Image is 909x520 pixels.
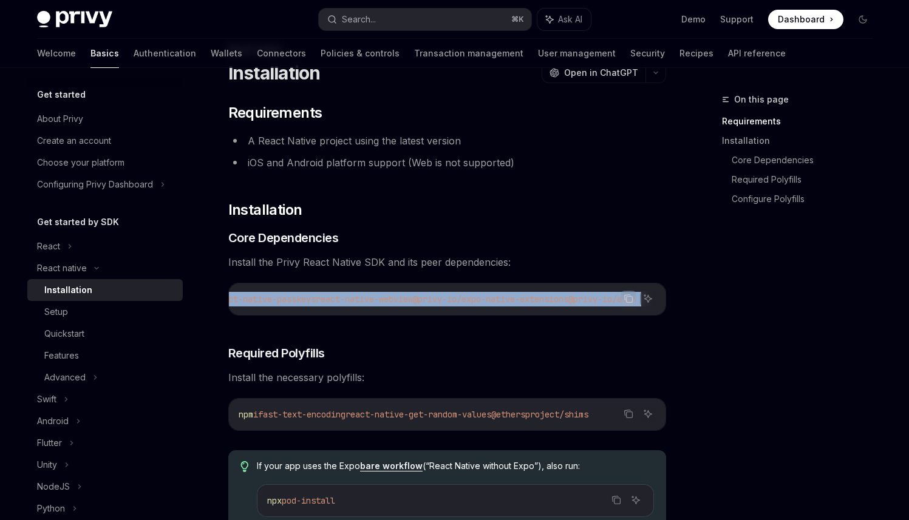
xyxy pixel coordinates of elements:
span: Open in ChatGPT [564,67,638,79]
div: Android [37,414,69,428]
svg: Tip [240,461,249,472]
li: iOS and Android platform support (Web is not supported) [228,154,666,171]
span: @privy-io/expo [568,294,636,305]
button: Open in ChatGPT [542,62,645,83]
a: Requirements [722,112,882,131]
a: Features [27,345,183,366]
span: Dashboard [778,13,825,25]
a: User management [538,39,616,68]
div: NodeJS [37,479,70,494]
div: Quickstart [44,326,84,341]
img: dark logo [37,11,112,28]
a: Support [720,13,754,25]
div: Create an account [37,133,111,148]
span: i [253,409,258,420]
span: Requirements [228,103,322,123]
span: @ethersproject/shims [491,409,588,420]
div: Unity [37,458,57,472]
a: Recipes [679,39,713,68]
div: React [37,239,60,254]
div: About Privy [37,112,83,126]
a: Wallets [211,39,242,68]
span: npm [239,409,253,420]
h5: Get started [37,87,86,102]
span: If your app uses the Expo (“React Native without Expo”), also run: [257,460,653,472]
div: Python [37,501,65,516]
a: Installation [722,131,882,150]
a: Connectors [257,39,306,68]
li: A React Native project using the latest version [228,132,666,149]
a: API reference [728,39,786,68]
span: On this page [734,92,789,107]
button: Ask AI [640,291,656,306]
div: Setup [44,305,68,319]
a: Transaction management [414,39,523,68]
button: Copy the contents from the code block [621,406,636,422]
span: npx [267,495,282,506]
span: react-native-webview [316,294,413,305]
button: Toggle dark mode [853,10,873,29]
span: Install the Privy React Native SDK and its peer dependencies: [228,254,666,271]
a: Security [630,39,665,68]
a: Setup [27,301,183,323]
a: Dashboard [768,10,843,29]
div: Configuring Privy Dashboard [37,177,153,192]
a: Configure Polyfills [732,189,882,209]
button: Ask AI [640,406,656,422]
button: Search...⌘K [319,8,531,30]
span: Required Polyfills [228,345,325,362]
a: Basics [90,39,119,68]
div: Flutter [37,436,62,450]
span: Installation [228,200,302,220]
a: About Privy [27,108,183,130]
span: fast-text-encoding [258,409,346,420]
a: Policies & controls [321,39,400,68]
div: Installation [44,283,92,297]
span: Install the necessary polyfills: [228,369,666,386]
button: Ask AI [628,492,644,508]
span: ⌘ K [511,15,524,24]
span: react-native-passkeys [214,294,316,305]
div: Choose your platform [37,155,124,170]
a: Demo [681,13,706,25]
a: Installation [27,279,183,301]
a: bare workflow [360,461,423,471]
span: pod-install [282,495,335,506]
h1: Installation [228,62,321,84]
button: Copy the contents from the code block [608,492,624,508]
div: Search... [342,12,376,27]
span: Core Dependencies [228,229,339,246]
a: Authentication [134,39,196,68]
a: Create an account [27,130,183,152]
a: Quickstart [27,323,183,345]
div: React native [37,261,87,275]
span: Ask AI [558,13,582,25]
button: Copy the contents from the code block [621,291,636,306]
a: Choose your platform [27,152,183,174]
span: react-native-get-random-values [346,409,491,420]
a: Welcome [37,39,76,68]
div: Advanced [44,370,86,385]
h5: Get started by SDK [37,215,119,229]
div: Swift [37,392,56,407]
div: Features [44,348,79,363]
a: Required Polyfills [732,170,882,189]
a: Core Dependencies [732,150,882,170]
span: @privy-io/expo-native-extensions [413,294,568,305]
button: Ask AI [537,8,591,30]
